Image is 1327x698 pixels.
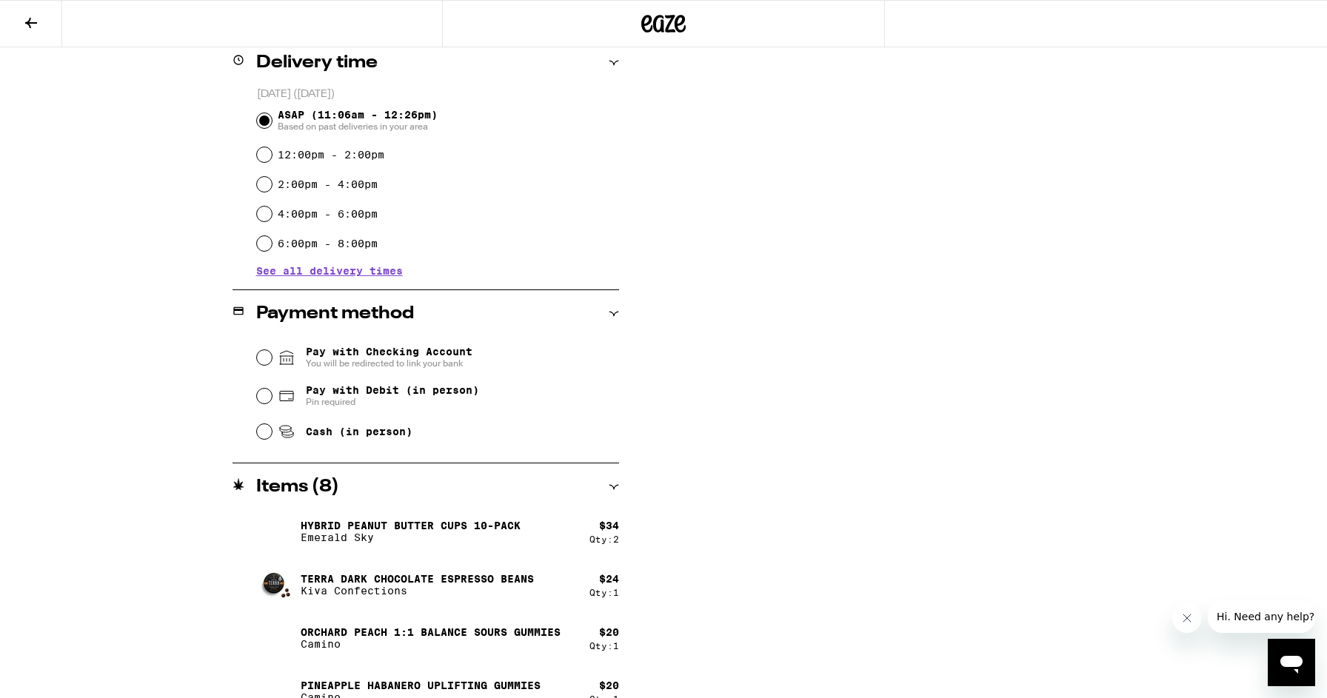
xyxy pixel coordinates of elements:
p: Terra Dark Chocolate Espresso Beans [301,573,534,585]
div: $ 20 [599,626,619,638]
label: 12:00pm - 2:00pm [278,149,384,161]
div: Qty: 2 [589,534,619,544]
img: Hybrid Peanut Butter Cups 10-Pack [256,511,298,552]
p: Emerald Sky [301,531,521,543]
div: Qty: 1 [589,588,619,597]
iframe: Button to launch messaging window [1268,639,1315,686]
p: Kiva Confections [301,585,534,597]
h2: Items ( 8 ) [256,478,339,496]
span: Pay with Debit (in person) [306,384,479,396]
iframe: Message from company [1208,600,1315,633]
label: 6:00pm - 8:00pm [278,238,378,249]
span: You will be redirected to link your bank [306,358,472,369]
img: Orchard Peach 1:1 Balance Sours Gummies [256,617,298,659]
span: Cash (in person) [306,426,412,437]
span: Based on past deliveries in your area [278,121,438,132]
h2: Delivery time [256,54,378,72]
div: $ 24 [599,573,619,585]
iframe: Close message [1172,603,1202,633]
p: Pineapple Habanero Uplifting Gummies [301,679,541,691]
img: Terra Dark Chocolate Espresso Beans [256,564,298,605]
button: See all delivery times [256,266,403,276]
span: Pin required [306,396,479,408]
h2: Payment method [256,305,414,323]
div: $ 34 [599,520,619,531]
div: $ 20 [599,679,619,691]
p: Camino [301,638,561,650]
span: ASAP (11:06am - 12:26pm) [278,109,438,132]
p: [DATE] ([DATE]) [257,87,619,101]
p: Orchard Peach 1:1 Balance Sours Gummies [301,626,561,638]
label: 2:00pm - 4:00pm [278,178,378,190]
div: Qty: 1 [589,641,619,651]
label: 4:00pm - 6:00pm [278,208,378,220]
p: Hybrid Peanut Butter Cups 10-Pack [301,520,521,531]
span: Pay with Checking Account [306,346,472,369]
